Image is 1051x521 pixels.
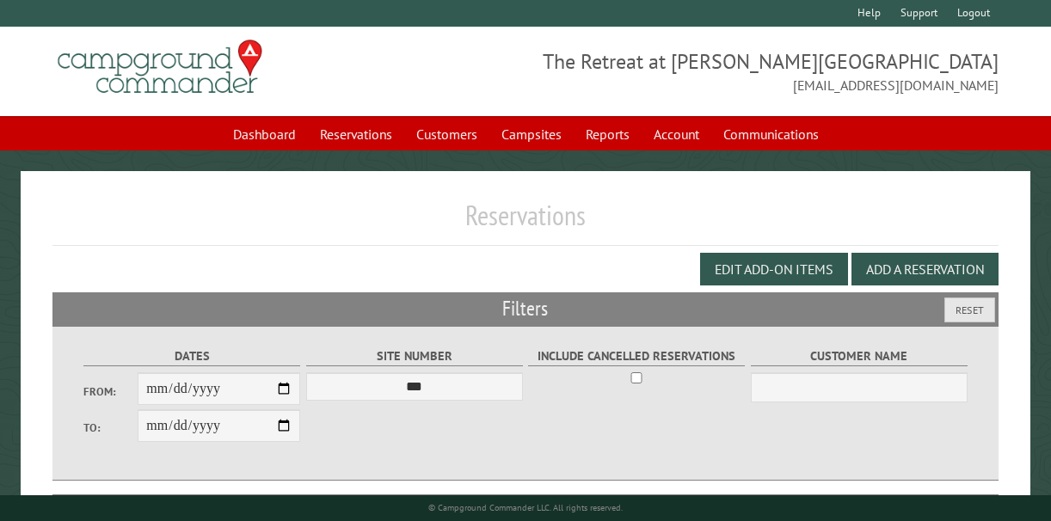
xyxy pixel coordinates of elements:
label: Include Cancelled Reservations [528,346,745,366]
h1: Reservations [52,199,999,246]
label: Dates [83,346,300,366]
button: Reset [944,297,995,322]
button: Edit Add-on Items [700,253,848,285]
h2: Filters [52,292,999,325]
button: Add a Reservation [851,253,999,285]
a: Reservations [310,118,403,150]
small: © Campground Commander LLC. All rights reserved. [428,502,623,513]
a: Dashboard [223,118,306,150]
label: From: [83,383,138,400]
a: Reports [575,118,640,150]
label: Customer Name [751,346,968,366]
a: Customers [406,118,488,150]
img: Campground Commander [52,34,267,101]
a: Account [643,118,710,150]
span: The Retreat at [PERSON_NAME][GEOGRAPHIC_DATA] [EMAIL_ADDRESS][DOMAIN_NAME] [525,47,999,95]
label: Site Number [306,346,523,366]
label: To: [83,420,138,436]
a: Campsites [491,118,572,150]
a: Communications [713,118,829,150]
